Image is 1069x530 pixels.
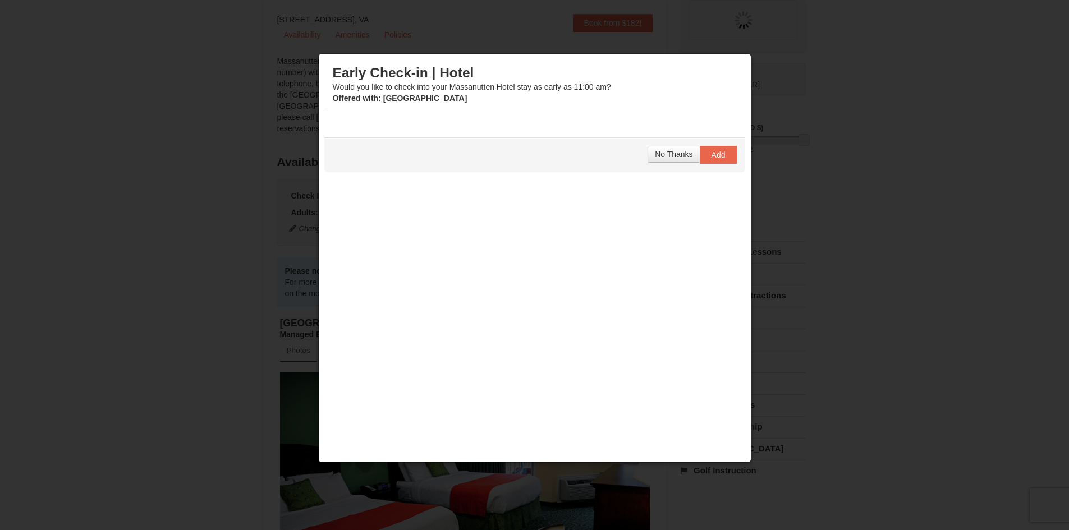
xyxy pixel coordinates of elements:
h3: Early Check-in | Hotel [333,64,737,81]
button: Add [700,146,737,164]
span: No Thanks [655,150,692,159]
button: No Thanks [648,146,700,163]
span: Add [712,150,726,159]
strong: : [GEOGRAPHIC_DATA] [333,94,467,103]
span: Offered with [333,94,379,103]
div: Would you like to check into your Massanutten Hotel stay as early as 11:00 am? [333,64,737,104]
